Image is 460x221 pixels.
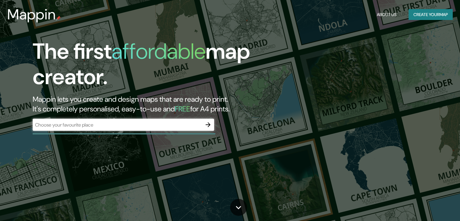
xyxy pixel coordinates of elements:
input: Choose your favourite place [33,121,202,128]
iframe: Help widget launcher [406,197,453,214]
h3: Mappin [7,6,56,23]
h1: affordable [112,37,206,65]
img: mappin-pin [56,16,61,21]
button: About Us [374,9,399,20]
h5: FREE [175,104,190,114]
h1: The first map creator. [33,39,263,94]
h2: Mappin lets you create and design maps that are ready to print. It's completely personalised, eas... [33,94,263,114]
button: Create yourmap [409,9,453,20]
